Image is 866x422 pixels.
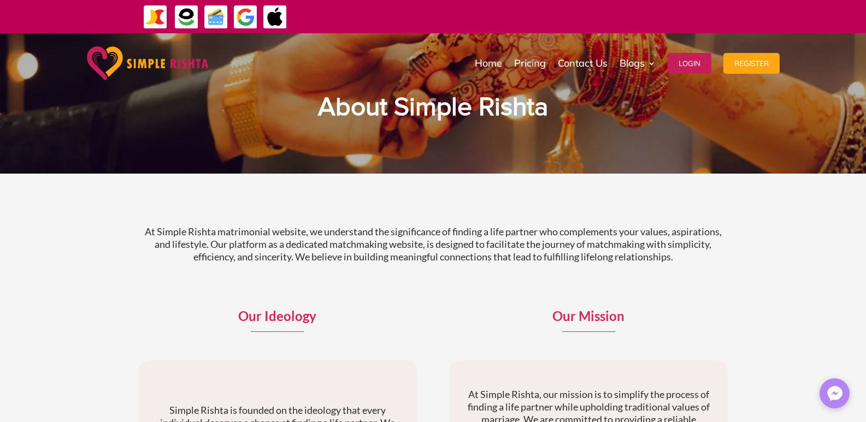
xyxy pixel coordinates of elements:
[263,5,287,29] img: ApplePay-icon
[668,36,711,91] a: Login
[174,5,199,29] img: EasyPaisa-icon
[558,36,608,91] a: Contact Us
[233,5,258,29] img: GooglePay-icon
[723,53,780,74] button: Register
[449,310,728,323] p: Our Mission
[204,5,228,29] img: Credit Cards
[514,36,546,91] a: Pricing
[620,36,656,91] a: Blogs
[668,53,711,74] button: Login
[138,225,728,263] p: At Simple Rishta matrimonial website, we understand the significance of finding a life partner wh...
[824,383,846,405] img: Messenger
[475,36,502,91] a: Home
[143,5,168,29] img: JazzCash-icon
[723,36,780,91] a: Register
[138,310,417,323] p: Our Ideology
[138,94,728,126] h1: About Simple Rishta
